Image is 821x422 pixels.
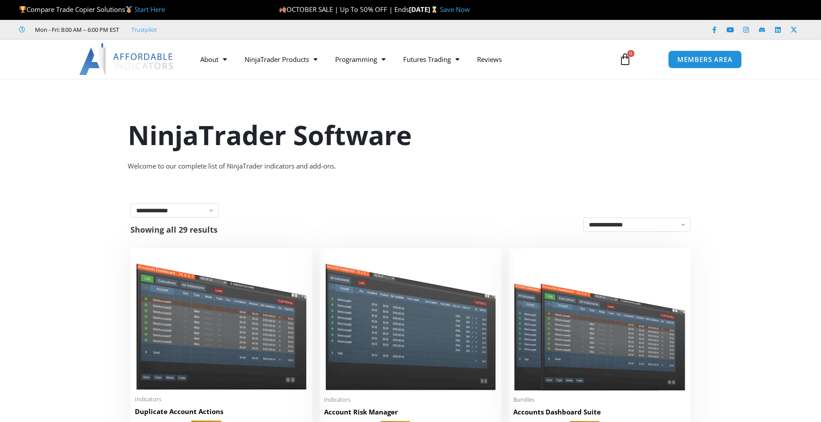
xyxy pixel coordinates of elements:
[440,5,470,14] a: Save Now
[135,395,308,403] span: Indicators
[513,407,686,421] a: Accounts Dashboard Suite
[677,56,733,63] span: MEMBERS AREA
[513,396,686,403] span: Bundles
[33,24,119,35] span: Mon - Fri: 8:00 AM – 6:00 PM EST
[431,6,438,13] img: ⌛
[606,46,645,72] a: 0
[135,253,308,390] img: Duplicate Account Actions
[326,49,394,69] a: Programming
[324,407,497,417] h2: Account Risk Manager
[513,407,686,417] h2: Accounts Dashboard Suite
[324,407,497,421] a: Account Risk Manager
[409,5,439,14] strong: [DATE]
[131,24,157,35] a: Trustpilot
[279,5,409,14] span: OCTOBER SALE | Up To 50% OFF | Ends
[668,50,742,69] a: MEMBERS AREA
[324,253,497,390] img: Account Risk Manager
[236,49,326,69] a: NinjaTrader Products
[128,116,694,153] h1: NinjaTrader Software
[627,50,634,57] span: 0
[19,6,26,13] img: 🏆
[279,6,286,13] img: 🍂
[324,396,497,403] span: Indicators
[468,49,511,69] a: Reviews
[134,5,165,14] a: Start Here
[191,49,609,69] nav: Menu
[135,407,308,421] a: Duplicate Account Actions
[128,160,694,173] div: Welcome to our complete list of NinjaTrader indicators and add-ons.
[513,253,686,391] img: Accounts Dashboard Suite
[191,49,236,69] a: About
[19,5,165,14] span: Compare Trade Copier Solutions
[79,43,174,75] img: LogoAI | Affordable Indicators – NinjaTrader
[394,49,468,69] a: Futures Trading
[126,6,132,13] img: 🥇
[135,407,308,416] h2: Duplicate Account Actions
[130,226,218,234] p: Showing all 29 results
[583,218,691,232] select: Shop order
